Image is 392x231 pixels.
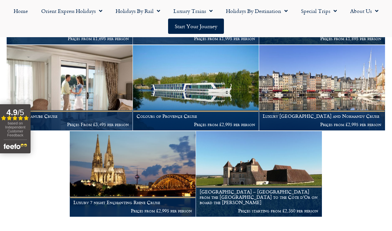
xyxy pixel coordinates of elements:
[137,122,255,127] p: Prices from £2,995 per person
[109,3,167,19] a: Holidays by Rail
[73,208,192,213] p: Prices from £2,995 per person
[167,3,219,19] a: Luxury Trains
[343,3,385,19] a: About Us
[73,200,192,205] h1: Luxury 7 night Enchanting Rhine Cruise
[219,3,294,19] a: Holidays by Destination
[70,131,196,217] a: Luxury 7 night Enchanting Rhine Cruise Prices from £2,995 per person
[263,122,381,127] p: Prices from £2,995 per person
[10,36,129,41] p: Prices from £1,695 per person
[196,131,322,217] a: [GEOGRAPHIC_DATA] – [GEOGRAPHIC_DATA] from the [GEOGRAPHIC_DATA] to the Côte d’Or on board the [P...
[137,36,255,41] p: Prices from £1,995 per person
[263,36,381,41] p: Prices from £1,895 per person
[7,45,133,131] a: Luxury Danube Cruise Prices From £3,495 per person
[133,45,259,131] a: Colours of Provence Cruise Prices from £2,995 per person
[259,45,385,131] a: Luxury [GEOGRAPHIC_DATA] and Normandy Cruise Prices from £2,995 per person
[200,208,318,213] p: Prices starting from £2,350 per person
[3,3,389,34] nav: Menu
[263,114,381,119] h1: Luxury [GEOGRAPHIC_DATA] and Normandy Cruise
[10,122,129,127] p: Prices From £3,495 per person
[200,189,318,205] h1: [GEOGRAPHIC_DATA] – [GEOGRAPHIC_DATA] from the [GEOGRAPHIC_DATA] to the Côte d’Or on board the [P...
[168,19,224,34] a: Start your Journey
[10,114,129,119] h1: Luxury Danube Cruise
[35,3,109,19] a: Orient Express Holidays
[294,3,343,19] a: Special Trips
[7,3,35,19] a: Home
[137,114,255,119] h1: Colours of Provence Cruise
